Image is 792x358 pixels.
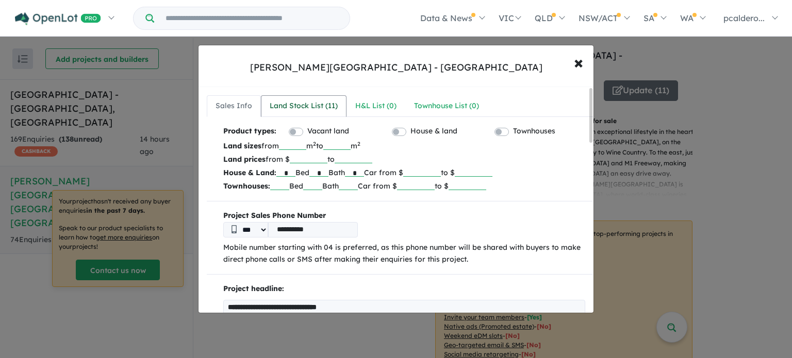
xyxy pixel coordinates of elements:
div: [PERSON_NAME][GEOGRAPHIC_DATA] - [GEOGRAPHIC_DATA] [250,61,542,74]
span: × [574,51,583,73]
b: Project Sales Phone Number [223,210,585,222]
b: Product types: [223,125,276,139]
sup: 2 [313,140,316,147]
b: Townhouses: [223,181,270,191]
sup: 2 [357,140,360,147]
input: Try estate name, suburb, builder or developer [156,7,348,29]
div: H&L List ( 0 ) [355,100,397,112]
p: Bed Bath Car from $ to $ [223,179,585,193]
p: from $ to [223,152,585,166]
img: Openlot PRO Logo White [15,12,101,25]
label: Townhouses [513,125,555,138]
div: Land Stock List ( 11 ) [270,100,338,112]
label: House & land [410,125,457,138]
b: Land sizes [223,141,261,150]
p: from m to m [223,139,585,152]
b: Land prices [223,155,266,164]
div: Sales Info [216,100,252,112]
p: Project headline: [223,283,585,295]
span: pcaldero... [723,13,765,23]
p: Mobile number starting with 04 is preferred, as this phone number will be shared with buyers to m... [223,242,585,266]
b: House & Land: [223,168,276,177]
div: Townhouse List ( 0 ) [414,100,479,112]
p: Bed Bath Car from $ to $ [223,166,585,179]
label: Vacant land [307,125,349,138]
img: Phone icon [232,225,237,233]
